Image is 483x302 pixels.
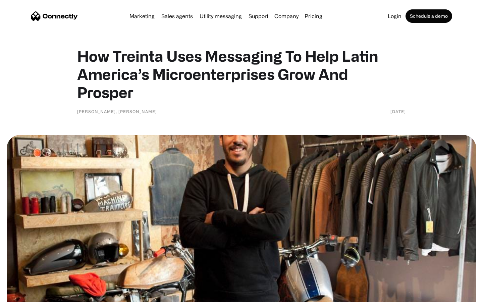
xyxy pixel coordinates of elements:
a: Schedule a demo [406,9,452,23]
div: [PERSON_NAME], [PERSON_NAME] [77,108,157,115]
a: Login [385,13,404,19]
ul: Language list [13,290,40,300]
h1: How Treinta Uses Messaging To Help Latin America’s Microenterprises Grow And Prosper [77,47,406,101]
a: Pricing [302,13,325,19]
a: Marketing [127,13,157,19]
a: Utility messaging [197,13,245,19]
aside: Language selected: English [7,290,40,300]
div: Company [274,11,299,21]
a: Support [246,13,271,19]
div: [DATE] [390,108,406,115]
a: Sales agents [159,13,196,19]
